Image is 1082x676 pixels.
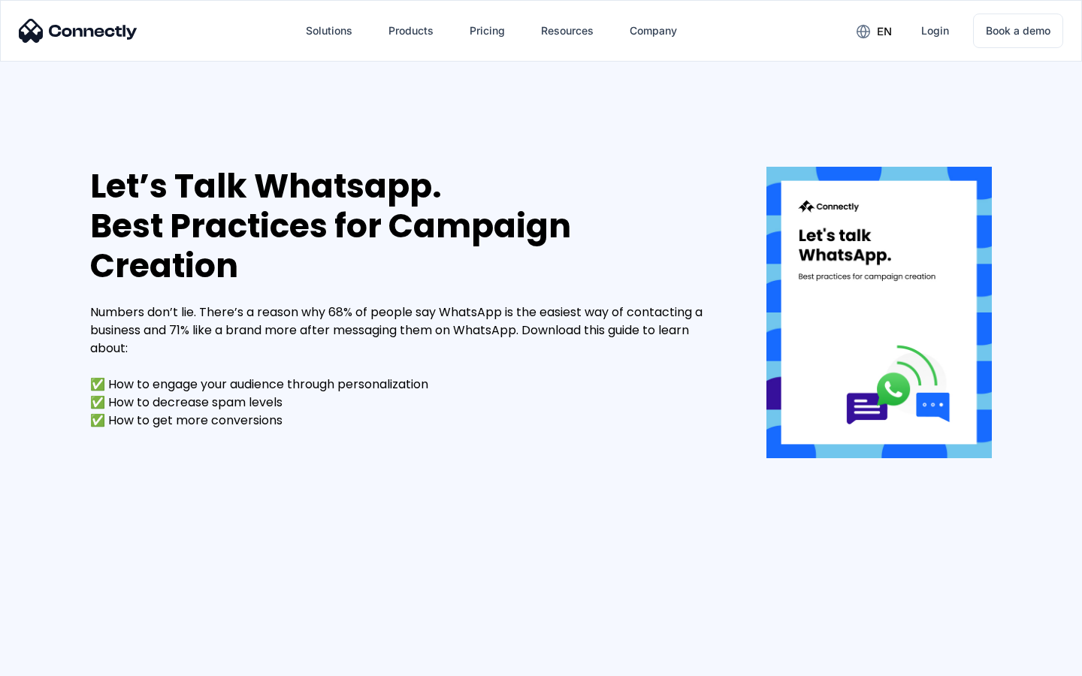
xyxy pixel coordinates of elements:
div: Products [388,20,434,41]
div: en [877,21,892,42]
aside: Language selected: English [15,650,90,671]
div: Company [630,20,677,41]
img: Connectly Logo [19,19,138,43]
div: Resources [529,13,606,49]
div: Solutions [294,13,364,49]
div: Pricing [470,20,505,41]
ul: Language list [30,650,90,671]
div: Resources [541,20,594,41]
a: Pricing [458,13,517,49]
div: Products [376,13,446,49]
a: Book a demo [973,14,1063,48]
div: Company [618,13,689,49]
div: Solutions [306,20,352,41]
div: Login [921,20,949,41]
div: en [845,20,903,42]
div: Let’s Talk Whatsapp. Best Practices for Campaign Creation [90,167,721,285]
a: Login [909,13,961,49]
div: Numbers don’t lie. There’s a reason why 68% of people say WhatsApp is the easiest way of contacti... [90,303,721,430]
